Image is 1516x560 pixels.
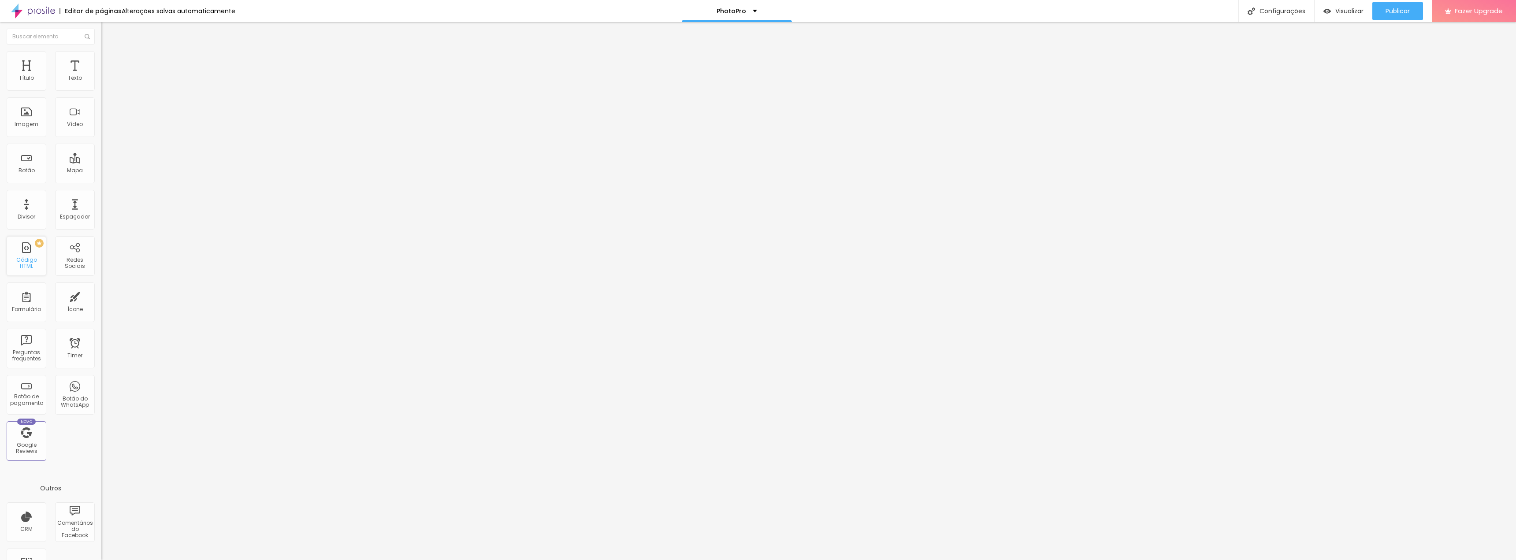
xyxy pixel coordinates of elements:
iframe: Editor [101,22,1516,560]
button: Publicar [1372,2,1423,20]
button: Visualizar [1315,2,1372,20]
div: Vídeo [67,121,83,127]
div: Título [19,75,34,81]
div: Ícone [67,306,83,312]
div: Comentários do Facebook [57,520,92,539]
div: Novo [17,419,36,425]
div: Google Reviews [9,442,44,455]
p: PhotoPro [717,8,746,14]
div: CRM [20,526,33,532]
img: view-1.svg [1323,7,1331,15]
div: Perguntas frequentes [9,349,44,362]
div: Botão [19,167,35,174]
div: Botão de pagamento [9,393,44,406]
div: Código HTML [9,257,44,270]
div: Alterações salvas automaticamente [122,8,235,14]
input: Buscar elemento [7,29,95,45]
span: Publicar [1386,7,1410,15]
span: Visualizar [1335,7,1364,15]
div: Divisor [18,214,35,220]
div: Mapa [67,167,83,174]
div: Timer [67,352,82,359]
div: Texto [68,75,82,81]
div: Botão do WhatsApp [57,396,92,408]
div: Redes Sociais [57,257,92,270]
div: Editor de páginas [59,8,122,14]
div: Imagem [15,121,38,127]
div: Formulário [12,306,41,312]
img: Icone [1248,7,1255,15]
div: Espaçador [60,214,90,220]
span: Fazer Upgrade [1455,7,1503,15]
img: Icone [85,34,90,39]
